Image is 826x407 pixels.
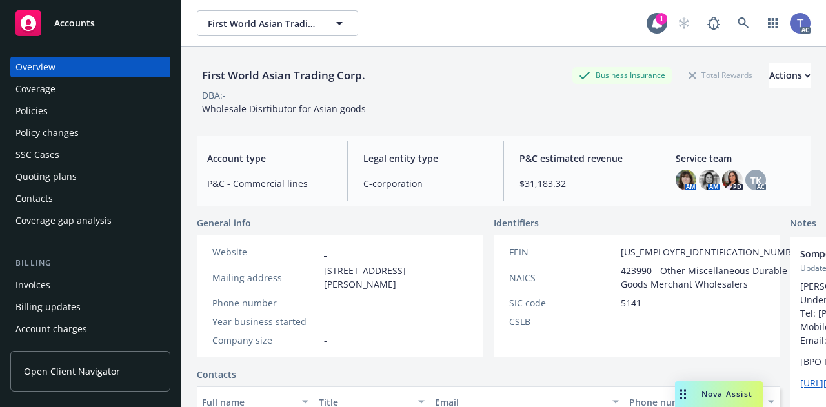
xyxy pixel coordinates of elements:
div: Overview [15,57,55,77]
img: photo [676,170,696,190]
div: Policy changes [15,123,79,143]
span: [STREET_ADDRESS][PERSON_NAME] [324,264,468,291]
a: Overview [10,57,170,77]
span: - [324,333,327,347]
div: NAICS [509,271,616,284]
div: Phone number [212,296,319,310]
a: Coverage [10,79,170,99]
span: Notes [790,216,816,232]
a: Quoting plans [10,166,170,187]
span: 423990 - Other Miscellaneous Durable Goods Merchant Wholesalers [621,264,805,291]
img: photo [699,170,720,190]
a: Switch app [760,10,786,36]
button: Nova Assist [675,381,763,407]
span: Accounts [54,18,95,28]
div: DBA: - [202,88,226,102]
div: SSC Cases [15,144,59,165]
a: Start snowing [671,10,697,36]
div: Total Rewards [682,67,759,83]
span: First World Asian Trading Corp. [208,17,319,30]
a: Invoices [10,275,170,295]
div: Year business started [212,315,319,328]
a: Coverage gap analysis [10,210,170,231]
a: Billing updates [10,297,170,317]
div: FEIN [509,245,616,259]
a: Policy changes [10,123,170,143]
span: Account type [207,152,332,165]
span: - [324,315,327,328]
div: Coverage gap analysis [15,210,112,231]
div: Mailing address [212,271,319,284]
span: P&C estimated revenue [519,152,644,165]
a: Report a Bug [701,10,727,36]
span: P&C - Commercial lines [207,177,332,190]
img: photo [790,13,811,34]
div: Invoices [15,275,50,295]
a: Contacts [197,368,236,381]
div: Policies [15,101,48,121]
div: SIC code [509,296,616,310]
div: Business Insurance [572,67,672,83]
span: - [324,296,327,310]
span: Wholesale Disrtibutor for Asian goods [202,103,366,115]
span: Identifiers [494,216,539,230]
span: 5141 [621,296,641,310]
a: SSC Cases [10,144,170,165]
span: TK [750,174,761,187]
span: Nova Assist [701,388,752,399]
div: Website [212,245,319,259]
div: Company size [212,333,319,347]
button: Actions [769,63,811,88]
div: Billing [10,257,170,270]
span: Legal entity type [363,152,488,165]
div: Account charges [15,319,87,339]
a: - [324,246,327,258]
div: Coverage [15,79,55,99]
div: Billing updates [15,297,81,317]
span: [US_EMPLOYER_IDENTIFICATION_NUMBER] [621,245,805,259]
span: - [621,315,624,328]
a: Search [730,10,756,36]
div: 1 [656,13,667,25]
a: Policies [10,101,170,121]
span: Service team [676,152,800,165]
div: CSLB [509,315,616,328]
span: $31,183.32 [519,177,644,190]
a: Account charges [10,319,170,339]
span: C-corporation [363,177,488,190]
div: Contacts [15,188,53,209]
span: Open Client Navigator [24,364,120,378]
div: First World Asian Trading Corp. [197,67,370,84]
span: General info [197,216,251,230]
img: photo [722,170,743,190]
button: First World Asian Trading Corp. [197,10,358,36]
a: Accounts [10,5,170,41]
a: Contacts [10,188,170,209]
div: Quoting plans [15,166,77,187]
div: Drag to move [675,381,691,407]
